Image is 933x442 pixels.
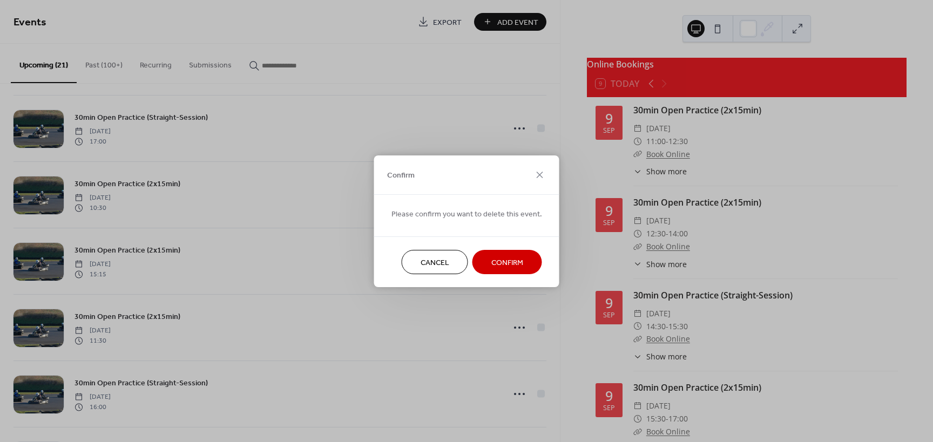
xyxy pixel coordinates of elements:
[472,250,542,274] button: Confirm
[402,250,468,274] button: Cancel
[391,208,542,220] span: Please confirm you want to delete this event.
[421,257,449,268] span: Cancel
[491,257,523,268] span: Confirm
[387,170,415,181] span: Confirm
